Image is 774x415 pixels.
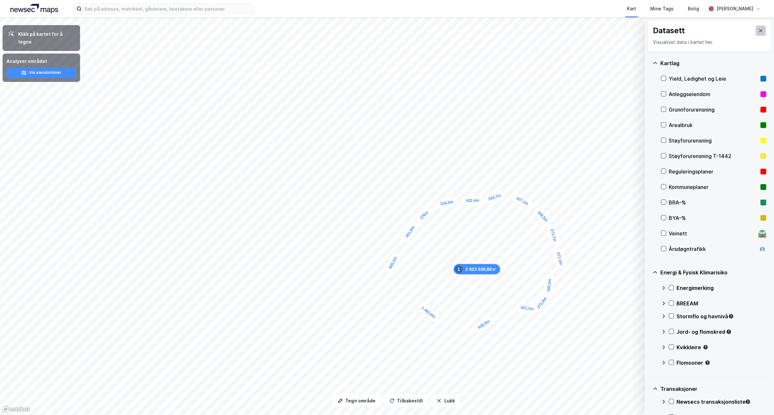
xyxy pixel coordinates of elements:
[660,59,766,67] div: Kartlag
[669,121,758,129] div: Arealbruk
[6,68,76,78] button: Vis eiendommer
[332,394,381,407] button: Tegn område
[676,300,766,307] div: BREEAM
[742,384,774,415] div: Kontrollprogram for chat
[660,269,766,276] div: Energi & Fysisk Klimarisiko
[511,192,534,210] div: Map marker
[676,359,766,367] div: Flomsoner
[462,196,483,205] div: Map marker
[82,4,254,14] input: Søk på adresse, matrikkel, gårdeiere, leietakere eller personer
[676,398,766,406] div: Newsecs transaksjonsliste
[669,230,756,237] div: Veinett
[676,312,766,320] div: Stormflo og havnivå
[688,5,699,13] div: Bolig
[455,265,463,273] div: 1
[676,284,766,292] div: Energimerking
[553,247,567,270] div: Map marker
[627,5,636,13] div: Kart
[676,343,766,351] div: Kvikkleire
[758,229,767,238] div: 🛣️
[18,30,75,46] div: Klikk på kartet for å tegne
[669,75,758,83] div: Yield, Ledighet og Leie
[6,57,76,65] div: Analyser området
[416,301,441,323] div: Map marker
[726,329,732,335] div: Tooltip anchor
[532,292,552,314] div: Map marker
[650,5,674,13] div: Mine Tags
[653,38,766,46] div: Visualiser data i kartet her.
[728,313,734,319] div: Tooltip anchor
[717,5,753,13] div: [PERSON_NAME]
[669,214,758,222] div: BYA–%
[742,384,774,415] iframe: Chat Widget
[669,183,758,191] div: Kommuneplaner
[669,137,758,144] div: Støyforurensning
[669,106,758,114] div: Grunnforurensning
[669,168,758,175] div: Reguleringsplaner
[669,199,758,206] div: BRA–%
[384,252,402,274] div: Map marker
[669,152,758,160] div: Støyforurensning T-1442
[10,4,58,14] img: logo.a4113a55bc3d86da70a041830d287a7e.svg
[2,406,30,413] a: Mapbox homepage
[473,315,495,334] div: Map marker
[543,274,555,296] div: Map marker
[483,190,506,205] div: Map marker
[653,25,685,36] div: Datasett
[516,302,538,314] div: Map marker
[669,245,756,253] div: Årsdøgntrafikk
[401,221,420,243] div: Map marker
[431,394,460,407] button: Lukk
[436,196,458,209] div: Map marker
[532,206,553,227] div: Map marker
[703,344,708,350] div: Tooltip anchor
[676,328,766,336] div: Jord- og flomskred
[384,394,428,407] button: Tilbakestill
[660,385,766,393] div: Transaksjoner
[705,360,710,366] div: Tooltip anchor
[415,206,434,225] div: Map marker
[454,264,500,274] div: Map marker
[669,90,758,98] div: Anleggseiendom
[546,224,561,247] div: Map marker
